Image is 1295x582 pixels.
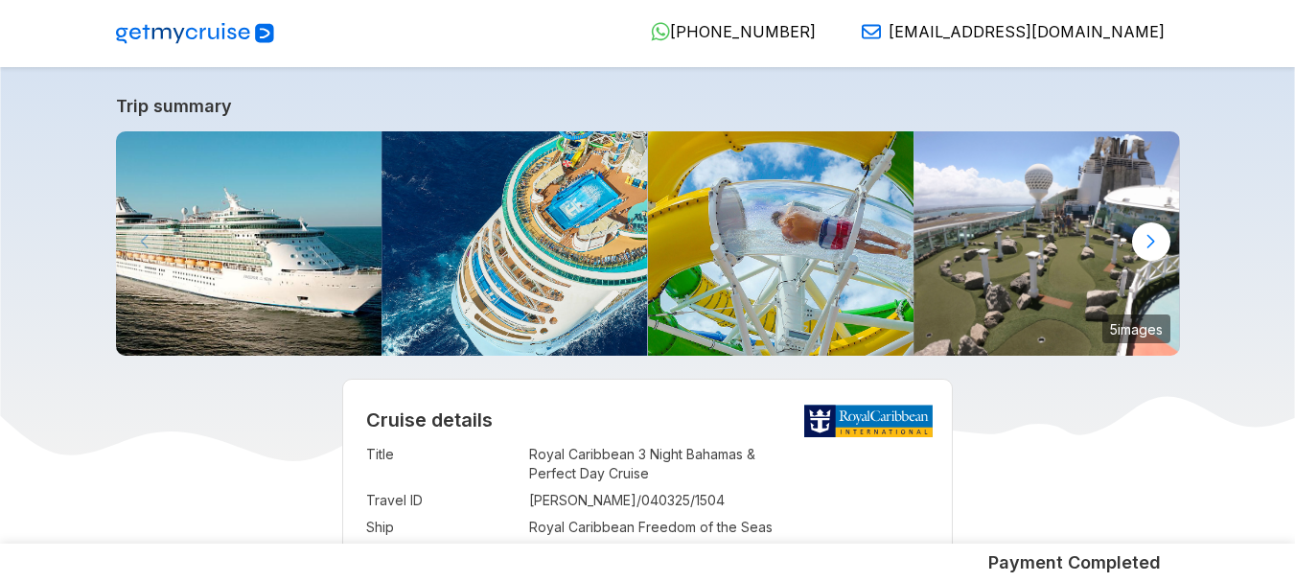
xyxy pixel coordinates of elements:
[520,441,529,487] td: :
[366,487,520,514] td: Travel ID
[1102,314,1170,343] small: 5 images
[366,514,520,541] td: Ship
[116,131,382,356] img: freedom-exterior-side-aerial-day-sailing-ship.jpg
[862,22,881,41] img: Email
[670,22,816,41] span: [PHONE_NUMBER]
[529,514,930,541] td: Royal Caribbean Freedom of the Seas
[366,441,520,487] td: Title
[988,551,1161,574] h5: Payment Completed
[520,514,529,541] td: :
[648,131,914,356] img: perfect-storm-mariner-of-the-seas-man-sliding.jpg
[382,131,648,356] img: freedom-of-the-seas-drone-aerial-aft.jpg
[520,487,529,514] td: :
[889,22,1165,41] span: [EMAIL_ADDRESS][DOMAIN_NAME]
[520,541,529,568] td: :
[529,441,930,487] td: Royal Caribbean 3 Night Bahamas & Perfect Day Cruise
[529,541,930,568] td: 2 Adults
[116,96,1180,116] a: Trip summary
[913,131,1180,356] img: freedom-of-the-seas-mini-golf-course.JPG
[651,22,670,41] img: WhatsApp
[366,541,520,568] td: Number of passengers
[846,22,1165,41] a: [EMAIL_ADDRESS][DOMAIN_NAME]
[366,408,930,431] h2: Cruise details
[529,487,930,514] td: [PERSON_NAME]/040325/1504
[636,22,816,41] a: [PHONE_NUMBER]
